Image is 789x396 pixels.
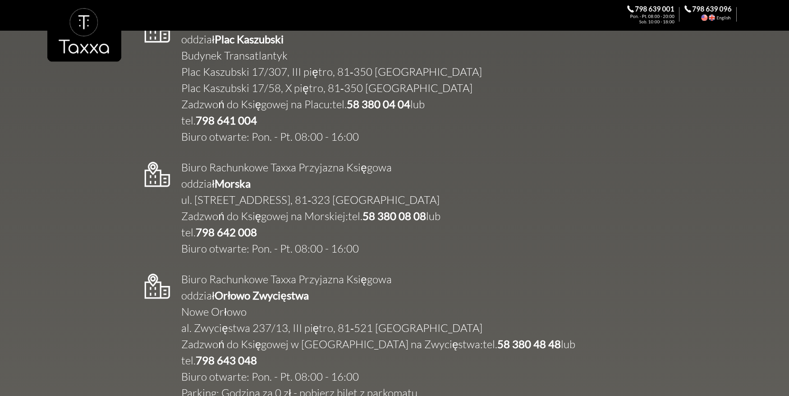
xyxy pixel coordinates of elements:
[172,159,440,257] td: Biuro Rachunkowe Taxxa Przyjazna Księgowa oddział ul. [STREET_ADDRESS], 81‑323 [GEOGRAPHIC_DATA] ...
[215,289,309,302] b: Orłowo Zwycięstwa
[181,114,257,127] a: tel.798 641 004
[348,209,426,223] a: tel.58 380 08 08
[196,354,257,367] b: 798 643 048
[143,273,172,299] img: Lokalizacja Taxxa Zwycięstwa 237/13 Gdynia
[181,226,257,239] a: tel.798 642 008
[347,97,410,111] b: 58 380 04 04
[497,337,561,350] b: 58 380 48 48
[215,177,251,190] b: Morska
[362,209,426,222] b: 58 380 08 08
[181,354,257,367] a: tel.798 643 048
[143,161,172,188] img: Lokalizacja Taxxa Morska 29/7 Gdynia
[684,5,742,23] div: Call the Accountant. 798 639 096
[332,97,410,111] a: tel.58 380 04 04
[196,226,257,239] b: 798 642 008
[627,5,684,23] div: Zadzwoń do Księgowej. 798 639 001
[196,114,257,127] b: 798 641 004
[483,337,561,351] a: tel.58 380 48 48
